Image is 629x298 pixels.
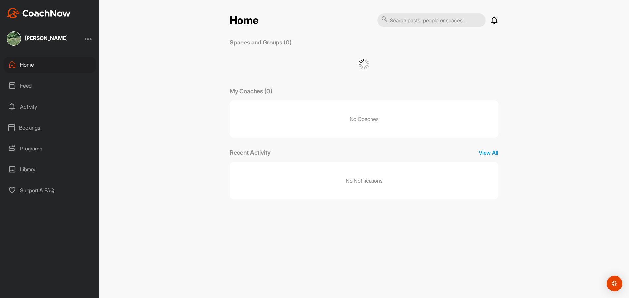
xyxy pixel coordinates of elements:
[230,38,292,47] p: Spaces and Groups (0)
[607,276,622,291] div: Open Intercom Messenger
[4,182,96,199] div: Support & FAQ
[4,78,96,94] div: Feed
[4,98,96,115] div: Activity
[230,100,498,138] p: No Coaches
[377,13,486,27] input: Search posts, people or spaces...
[25,35,67,41] div: [PERSON_NAME]
[230,148,271,157] p: Recent Activity
[479,149,498,157] p: View All
[4,57,96,73] div: Home
[230,14,258,27] h2: Home
[4,140,96,157] div: Programs
[346,177,383,184] p: No Notifications
[7,31,21,46] img: square_7a9aa05a0070e485a52c332e97995bef.jpg
[7,8,71,18] img: CoachNow
[4,161,96,178] div: Library
[230,87,272,96] p: My Coaches (0)
[359,59,369,69] img: G6gVgL6ErOh57ABN0eRmCEwV0I4iEi4d8EwaPGI0tHgoAbU4EAHFLEQAh+QQFCgALACwIAA4AGAASAAAEbHDJSesaOCdk+8xg...
[4,119,96,136] div: Bookings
